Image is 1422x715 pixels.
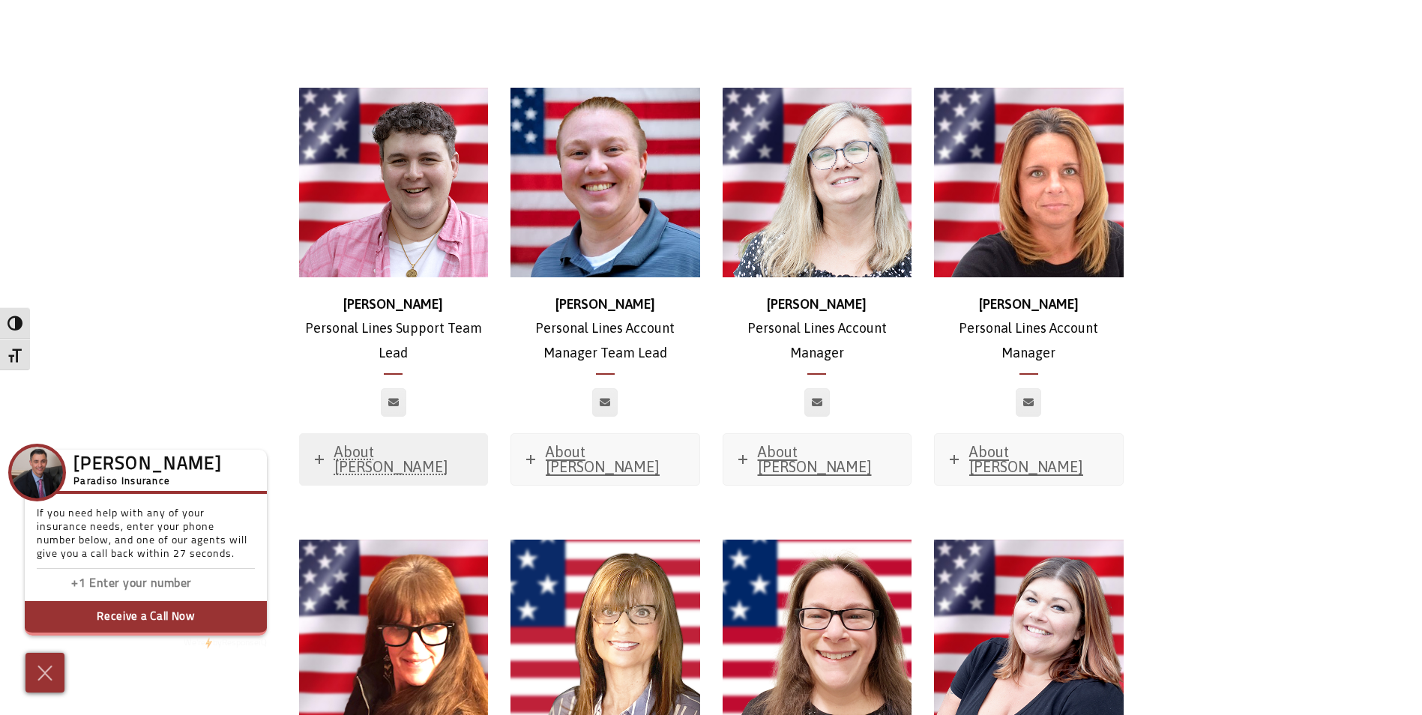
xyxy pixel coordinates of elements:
a: About [PERSON_NAME] [511,434,699,485]
p: Personal Lines Account Manager Team Lead [510,292,700,365]
strong: [PERSON_NAME] [979,296,1079,312]
strong: [PERSON_NAME] [343,296,443,312]
h5: Paradiso Insurance [73,474,222,490]
a: About [PERSON_NAME] [723,434,912,485]
strong: [PERSON_NAME] [555,296,655,312]
img: Blake_500x500 [299,88,489,277]
span: We're by [184,639,222,648]
input: Enter country code [44,573,89,595]
button: Receive a Call Now [25,601,267,636]
span: About [PERSON_NAME] [546,443,660,475]
p: Personal Lines Account Manager [934,292,1124,365]
a: About [PERSON_NAME] [300,434,488,485]
a: About [PERSON_NAME] [935,434,1123,485]
a: We'rePowered by iconbyResponseiQ [184,639,267,648]
img: Dawn_500x500 [723,88,912,277]
img: Alice Taylor_500x500 [934,88,1124,277]
img: Company Icon [11,447,63,498]
img: Darlene 1 [510,88,700,277]
img: Cross icon [34,661,56,685]
strong: [PERSON_NAME] [767,296,867,312]
img: Powered by icon [205,637,212,649]
p: If you need help with any of your insurance needs, enter your phone number below, and one of our ... [37,507,255,569]
p: Personal Lines Support Team Lead [299,292,489,365]
p: Personal Lines Account Manager [723,292,912,365]
span: About [PERSON_NAME] [334,443,448,475]
input: Enter phone number [89,573,239,595]
span: About [PERSON_NAME] [758,443,872,475]
span: About [PERSON_NAME] [969,443,1083,475]
h3: [PERSON_NAME] [73,459,222,472]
